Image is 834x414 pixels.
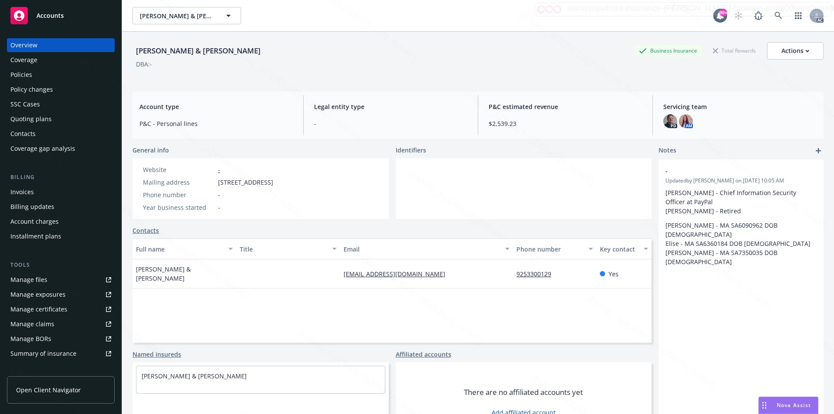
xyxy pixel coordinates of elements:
[7,173,115,182] div: Billing
[10,302,67,316] div: Manage certificates
[665,177,817,185] span: Updated by [PERSON_NAME] on [DATE] 10:05 AM
[132,238,236,259] button: Full name
[7,127,115,141] a: Contacts
[236,238,340,259] button: Title
[7,38,115,52] a: Overview
[635,45,702,56] div: Business Insurance
[659,146,676,156] span: Notes
[140,11,215,20] span: [PERSON_NAME] & [PERSON_NAME]
[218,166,220,174] a: -
[513,238,596,259] button: Phone number
[708,45,760,56] div: Total Rewards
[600,245,639,254] div: Key contact
[7,347,115,361] a: Summary of insurance
[7,332,115,346] a: Manage BORs
[344,270,452,278] a: [EMAIL_ADDRESS][DOMAIN_NAME]
[136,245,223,254] div: Full name
[665,166,794,176] span: -
[143,165,215,174] div: Website
[10,332,51,346] div: Manage BORs
[777,401,811,409] span: Nova Assist
[36,12,64,19] span: Accounts
[136,265,233,283] span: [PERSON_NAME] & [PERSON_NAME]
[10,347,76,361] div: Summary of insurance
[758,397,818,414] button: Nova Assist
[132,45,264,56] div: [PERSON_NAME] & [PERSON_NAME]
[218,203,220,212] span: -
[10,53,37,67] div: Coverage
[314,102,467,111] span: Legal entity type
[7,273,115,287] a: Manage files
[7,302,115,316] a: Manage certificates
[218,190,220,199] span: -
[10,215,59,229] div: Account charges
[10,185,34,199] div: Invoices
[7,200,115,214] a: Billing updates
[143,190,215,199] div: Phone number
[665,221,817,266] p: [PERSON_NAME] - MA SA6090962 DOB [DEMOGRAPHIC_DATA] Elise - MA SA6360184 DOB [DEMOGRAPHIC_DATA] [...
[7,261,115,269] div: Tools
[489,119,642,128] span: $2,539.23
[7,97,115,111] a: SSC Cases
[7,142,115,156] a: Coverage gap analysis
[781,43,809,59] div: Actions
[10,142,75,156] div: Coverage gap analysis
[136,60,152,69] div: DBA: -
[139,119,293,128] span: P&C - Personal lines
[10,317,54,331] div: Manage claims
[665,188,817,215] p: [PERSON_NAME] - Chief Information Security Officer at PayPal [PERSON_NAME] - Retired
[10,288,66,301] div: Manage exposures
[142,372,247,380] a: [PERSON_NAME] & [PERSON_NAME]
[516,245,583,254] div: Phone number
[143,178,215,187] div: Mailing address
[10,97,40,111] div: SSC Cases
[10,38,37,52] div: Overview
[790,7,807,24] a: Switch app
[143,203,215,212] div: Year business started
[516,270,558,278] a: 9253300129
[813,146,824,156] a: add
[7,68,115,82] a: Policies
[16,385,81,394] span: Open Client Navigator
[767,42,824,60] button: Actions
[464,387,583,397] span: There are no affiliated accounts yet
[10,83,53,96] div: Policy changes
[679,114,693,128] img: photo
[7,3,115,28] a: Accounts
[663,102,817,111] span: Servicing team
[396,350,451,359] a: Affiliated accounts
[314,119,467,128] span: -
[139,102,293,111] span: Account type
[7,288,115,301] a: Manage exposures
[132,226,159,235] a: Contacts
[770,7,787,24] a: Search
[218,178,273,187] span: [STREET_ADDRESS]
[240,245,327,254] div: Title
[596,238,652,259] button: Key contact
[719,9,727,17] div: 99+
[10,273,47,287] div: Manage files
[396,146,426,155] span: Identifiers
[750,7,767,24] a: Report a Bug
[10,229,61,243] div: Installment plans
[759,397,770,414] div: Drag to move
[10,200,54,214] div: Billing updates
[7,185,115,199] a: Invoices
[7,215,115,229] a: Account charges
[132,146,169,155] span: General info
[132,7,241,24] button: [PERSON_NAME] & [PERSON_NAME]
[663,114,677,128] img: photo
[7,53,115,67] a: Coverage
[730,7,747,24] a: Start snowing
[7,229,115,243] a: Installment plans
[7,83,115,96] a: Policy changes
[340,238,513,259] button: Email
[132,350,181,359] a: Named insureds
[609,269,619,278] span: Yes
[344,245,500,254] div: Email
[659,159,824,273] div: -Updatedby [PERSON_NAME] on [DATE] 10:05 AM[PERSON_NAME] - Chief Information Security Officer at ...
[489,102,642,111] span: P&C estimated revenue
[10,127,36,141] div: Contacts
[7,112,115,126] a: Quoting plans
